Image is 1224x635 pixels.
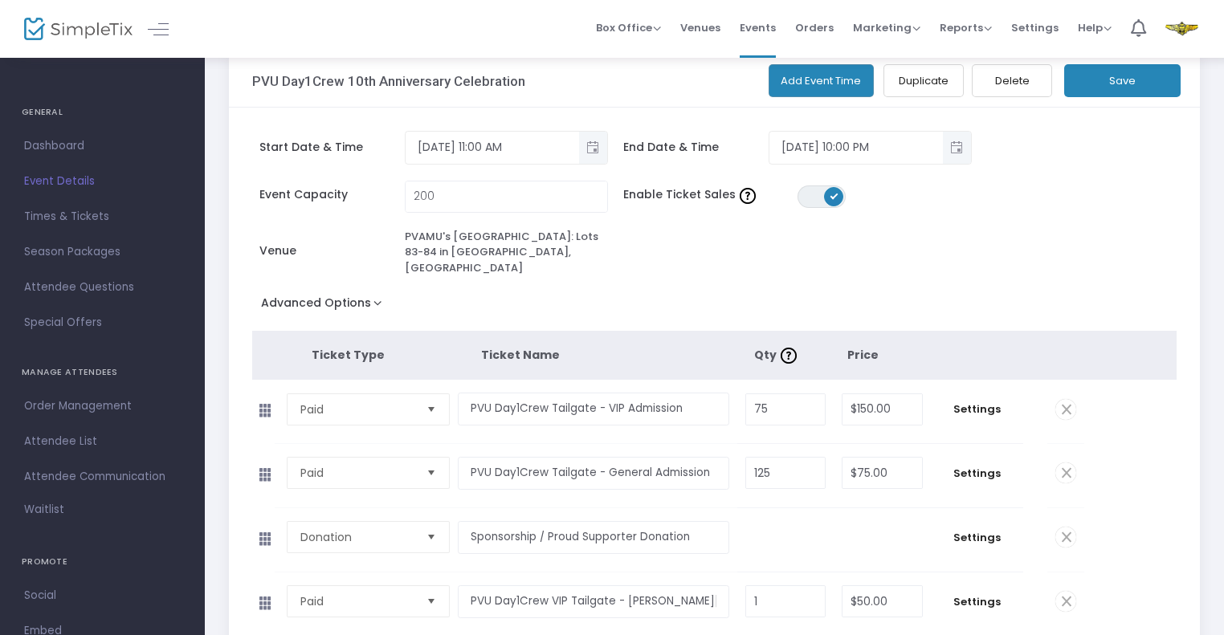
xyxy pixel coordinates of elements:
button: Select [420,522,443,552]
button: Select [420,458,443,488]
button: Duplicate [883,64,964,97]
span: Social [24,585,181,606]
input: Enter a ticket type name. e.g. General Admission [458,457,728,490]
span: Paid [300,465,414,481]
button: Delete [972,64,1052,97]
span: Paid [300,593,414,609]
span: Settings [939,530,1015,546]
span: Attendee Questions [24,277,181,298]
div: PVAMU's [GEOGRAPHIC_DATA]: Lots 83-84 in [GEOGRAPHIC_DATA], [GEOGRAPHIC_DATA] [405,229,608,276]
button: Advanced Options [252,291,398,320]
span: Start Date & Time [259,139,405,156]
span: Price [847,347,879,363]
span: Reports [940,20,992,35]
button: Save [1064,64,1181,97]
span: Waitlist [24,502,64,518]
span: Season Packages [24,242,181,263]
h4: PROMOTE [22,546,183,578]
span: End Date & Time [623,139,769,156]
span: Ticket Type [312,347,385,363]
input: Price [843,586,922,617]
span: Attendee List [24,431,181,452]
button: Select [420,394,443,425]
input: Enter a ticket type name. e.g. General Admission [458,393,728,425]
span: Paid [300,401,414,417]
span: Venues [680,7,720,48]
input: Price [843,394,922,425]
input: Enter donation name [458,521,728,554]
span: Attendee Communication [24,466,181,487]
input: Price [843,458,922,488]
button: Toggle popup [943,132,971,164]
span: Times & Tickets [24,206,181,227]
button: Add Event Time [769,64,875,97]
span: Settings [939,401,1015,417]
img: question-mark [781,348,797,364]
span: Donation [300,529,414,545]
h4: GENERAL [22,96,183,128]
span: Special Offers [24,312,181,333]
span: Dashboard [24,136,181,157]
span: Venue [259,242,405,259]
input: Enter a ticket type name. e.g. General Admission [458,585,728,618]
span: Help [1078,20,1112,35]
span: Qty [754,347,801,363]
span: Event Capacity [259,186,405,203]
span: Enable Ticket Sales [623,186,798,203]
h4: MANAGE ATTENDEES [22,356,183,389]
span: Event Details [24,171,181,192]
span: Events [740,7,776,48]
button: Select [420,586,443,617]
span: Settings [1011,7,1059,48]
span: Marketing [853,20,920,35]
input: Select date & time [406,134,579,161]
button: Toggle popup [579,132,607,164]
h3: PVU Day1Crew 10th Anniversary Celebration [252,73,525,89]
span: ON [830,192,838,200]
img: question-mark [740,188,756,204]
span: Order Management [24,396,181,417]
span: Settings [939,594,1015,610]
span: Box Office [596,20,661,35]
span: Orders [795,7,834,48]
span: Settings [939,466,1015,482]
input: Select date & time [769,134,943,161]
span: Ticket Name [481,347,560,363]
